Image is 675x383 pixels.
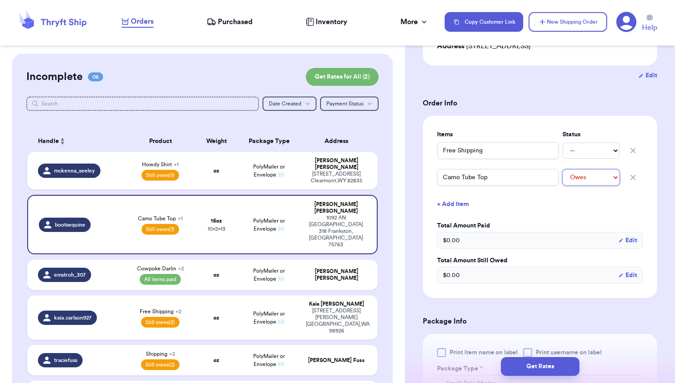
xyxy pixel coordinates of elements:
[253,311,285,324] span: PolyMailer or Envelope ✉️
[38,137,59,146] span: Handle
[300,130,378,152] th: Address
[437,41,643,51] div: [STREET_ADDRESS]
[26,97,259,111] input: Search
[55,221,85,228] span: bootsequine
[326,101,363,106] span: Payment Status
[174,162,179,167] span: + 1
[529,12,607,32] button: New Shipping Order
[562,130,620,139] label: Status
[213,168,219,173] strong: oz
[213,272,219,278] strong: oz
[54,167,95,174] span: mckenna_seeley
[306,215,366,248] div: 1092 AN [GEOGRAPHIC_DATA] 318 Frankston , [GEOGRAPHIC_DATA] 75763
[140,308,181,315] span: Free Shipping
[443,236,460,245] span: $ 0.00
[306,307,367,334] div: [STREET_ADDRESS][PERSON_NAME] [GEOGRAPHIC_DATA] , WA 98926
[316,17,347,27] span: Inventory
[218,17,253,27] span: Purchased
[142,170,179,181] span: Still owes (1)
[536,348,602,357] span: Print username on label
[437,256,643,265] label: Total Amount Still Owed
[253,164,285,177] span: PolyMailer or Envelope ✉️
[306,171,367,184] div: [STREET_ADDRESS] Clearmont , WY 82835
[131,16,154,27] span: Orders
[306,268,367,282] div: [PERSON_NAME] [PERSON_NAME]
[306,301,367,307] div: Kaia [PERSON_NAME]
[306,357,367,364] div: [PERSON_NAME] Fuss
[137,265,184,272] span: Cowpoke Darlin
[437,221,643,230] label: Total Amount Paid
[146,350,175,358] span: Shipping
[54,314,92,321] span: kaia.carlson927
[262,97,317,111] button: Date Created
[178,266,184,271] span: + 2
[237,130,300,152] th: Package Type
[59,136,66,147] button: Sort ascending
[306,68,379,86] button: Get Rates for All (2)
[253,268,285,282] span: PolyMailer or Envelope ✉️
[213,315,219,320] strong: oz
[207,17,253,27] a: Purchased
[443,271,460,280] span: $ 0.00
[269,101,301,106] span: Date Created
[638,71,657,80] button: Edit
[618,236,637,245] button: Edit
[208,226,225,231] span: 10 x 2 x 13
[213,358,219,363] strong: oz
[642,15,657,33] a: Help
[121,16,154,28] a: Orders
[138,215,183,222] span: Camo Tube Top
[88,72,103,81] span: 06
[253,354,285,367] span: PolyMailer or Envelope ✉️
[437,42,464,50] span: Address
[196,130,237,152] th: Weight
[437,130,559,139] label: Items
[175,309,181,314] span: + 2
[306,201,366,215] div: [PERSON_NAME] [PERSON_NAME]
[178,216,183,221] span: + 1
[445,12,523,32] button: Copy Customer Link
[253,218,285,231] span: PolyMailer or Envelope ✉️
[423,316,657,327] h3: Package Info
[306,17,347,27] a: Inventory
[54,271,86,278] span: emstroh_307
[450,348,518,357] span: Print item name on label
[433,194,646,214] button: + Add Item
[423,98,657,109] h3: Order Info
[169,351,175,357] span: + 2
[141,317,179,328] span: Still owes (2)
[141,359,179,370] span: Still owes (2)
[140,274,181,285] span: All items paid
[618,271,637,280] button: Edit
[26,70,83,84] h2: Incomplete
[211,218,222,223] strong: 16 oz
[142,224,179,235] span: Still owes (1)
[306,157,367,171] div: [PERSON_NAME] [PERSON_NAME]
[54,357,77,364] span: traciefuss
[320,97,379,111] button: Payment Status
[142,161,179,168] span: Howdy Shirt
[400,17,429,27] div: More
[501,357,579,376] button: Get Rates
[125,130,196,152] th: Product
[642,22,657,33] span: Help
